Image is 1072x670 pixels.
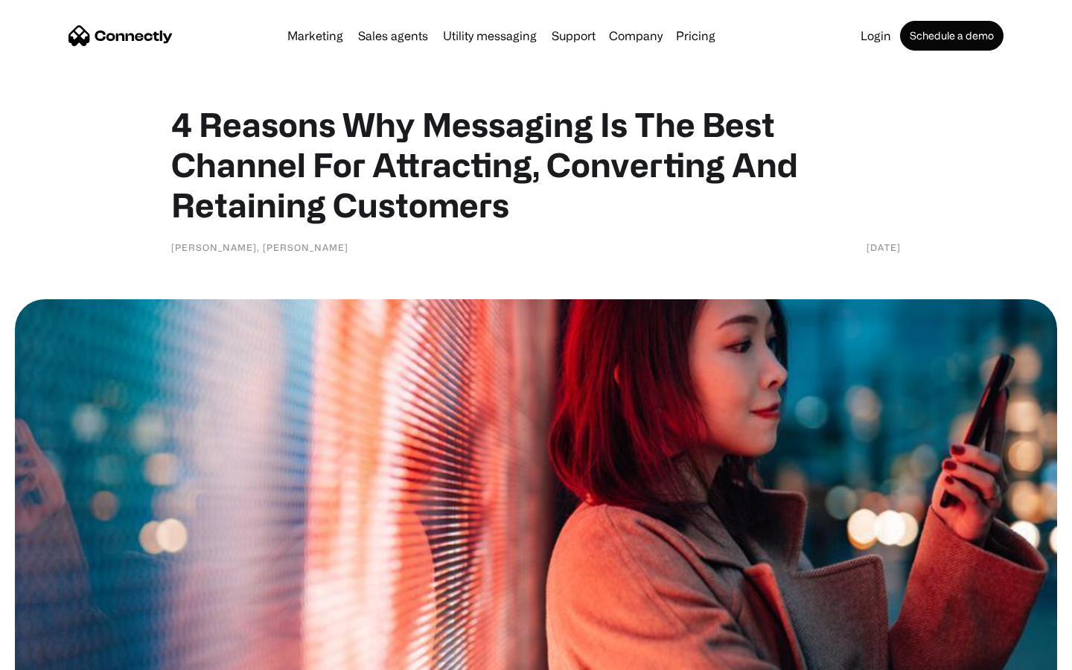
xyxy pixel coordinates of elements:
a: Login [855,30,897,42]
a: Marketing [281,30,349,42]
a: home [68,25,173,47]
div: [DATE] [867,240,901,255]
div: Company [604,25,667,46]
aside: Language selected: English [15,644,89,665]
a: Schedule a demo [900,21,1004,51]
a: Utility messaging [437,30,543,42]
a: Pricing [670,30,721,42]
div: [PERSON_NAME], [PERSON_NAME] [171,240,348,255]
ul: Language list [30,644,89,665]
h1: 4 Reasons Why Messaging Is The Best Channel For Attracting, Converting And Retaining Customers [171,104,901,225]
a: Support [546,30,602,42]
div: Company [609,25,663,46]
a: Sales agents [352,30,434,42]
